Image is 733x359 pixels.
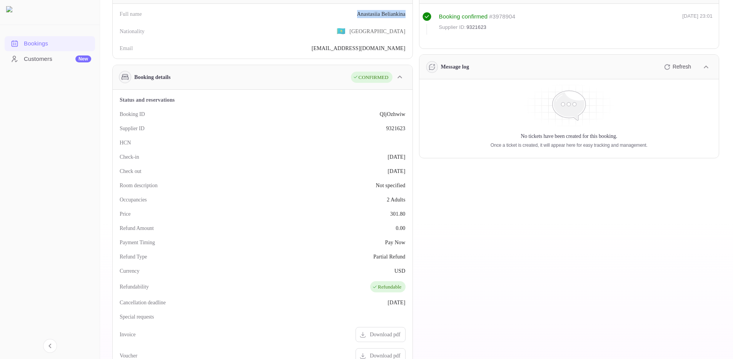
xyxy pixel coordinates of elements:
[387,196,405,204] div: 2 Adults
[120,238,155,247] div: Payment Timing
[349,27,405,35] div: [GEOGRAPHIC_DATA]
[373,253,405,261] div: Partial Refund
[337,24,346,38] span: United States
[6,6,50,18] img: LiteAPI logo
[388,153,406,161] div: [DATE]
[385,238,406,247] div: Pay Now
[120,210,130,218] div: Price
[120,283,149,291] div: Refundability
[120,96,175,104] div: Status and reservations
[120,10,142,18] div: Full name
[466,23,486,31] span: 9321623
[5,36,95,50] a: Bookings
[372,283,401,291] div: Refundable
[5,36,95,51] div: Bookings
[5,52,95,66] a: CustomersNew
[120,299,166,307] div: Cancellation deadline
[439,23,466,31] span: Supplier ID:
[120,181,157,190] div: Room description
[120,196,147,204] div: Occupancies
[120,330,135,339] div: Invoice
[376,181,406,190] div: Not specified
[388,299,406,307] div: [DATE]
[357,10,406,18] div: Anastasiia Beliankina
[75,55,91,62] div: New
[489,12,515,21] div: # 3978904
[353,74,389,81] div: CONFIRMED
[682,12,713,35] div: [DATE] 23:01
[390,210,405,218] div: 301.80
[521,133,617,140] p: No tickets have been created for this booking.
[24,55,91,64] div: Customers
[396,224,405,232] div: 0.00
[120,267,139,275] div: Currency
[120,44,133,52] div: Email
[120,224,154,232] div: Refund Amount
[43,339,57,353] button: Collapse navigation
[134,73,170,81] div: Booking details
[660,61,694,73] button: Refresh
[439,12,488,21] div: Booking confirmed
[24,39,91,48] div: Bookings
[120,313,154,321] div: Special requests
[120,153,139,161] div: Check-in
[5,52,95,67] div: CustomersNew
[120,124,145,133] div: Supplier ID
[120,253,147,261] div: Refund Type
[388,167,406,175] div: [DATE]
[673,63,691,71] p: Refresh
[120,110,145,118] div: Booking ID
[312,44,406,52] div: [EMAIL_ADDRESS][DOMAIN_NAME]
[120,139,131,147] div: HCN
[386,124,405,133] div: 9321623
[120,167,141,175] div: Check out
[394,267,405,275] div: USD
[380,110,406,118] div: QljOzhwiw
[488,142,650,149] p: Once a ticket is created, it will appear here for easy tracking and management.
[441,63,469,71] div: Message log
[370,330,400,339] div: Download pdf
[120,27,145,35] div: Nationality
